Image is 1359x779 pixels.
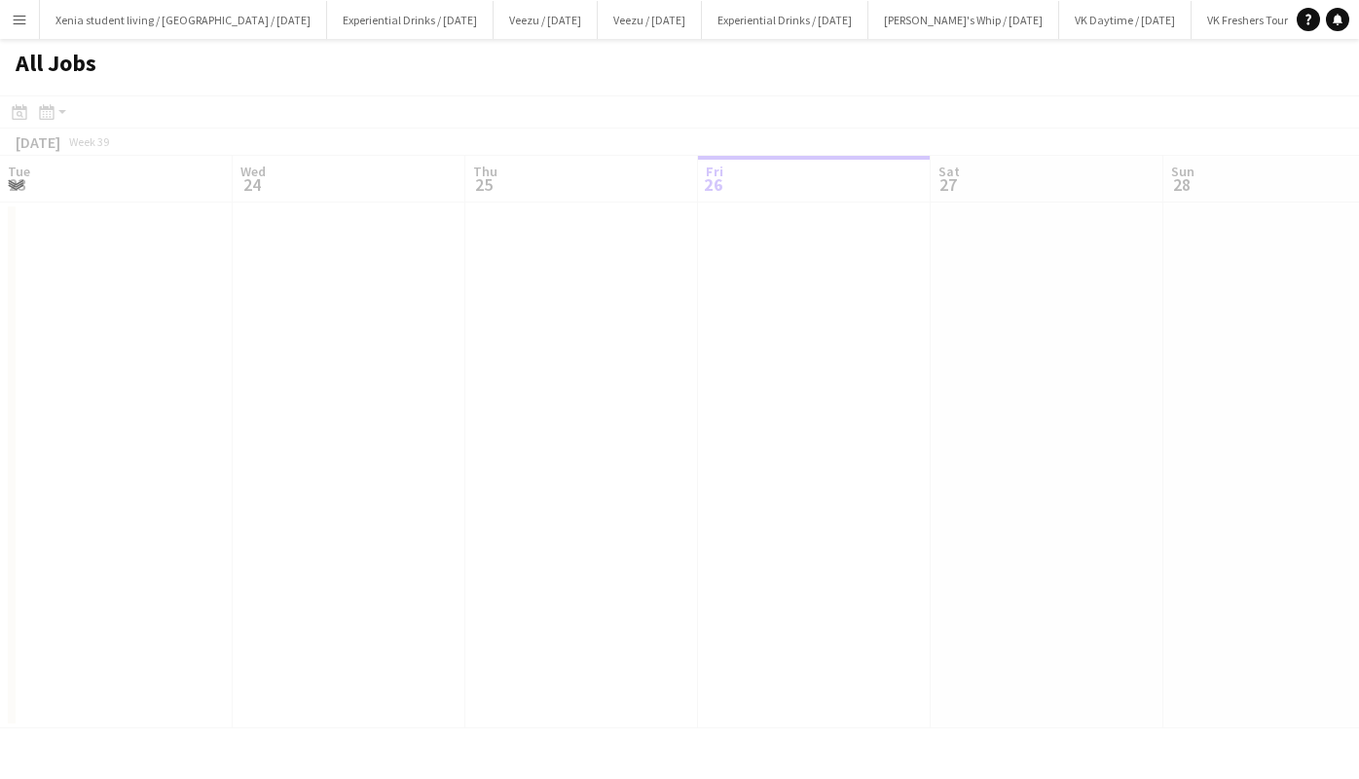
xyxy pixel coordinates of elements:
[702,1,868,39] button: Experiential Drinks / [DATE]
[494,1,598,39] button: Veezu / [DATE]
[1192,1,1346,39] button: VK Freshers Tour / [DATE]
[598,1,702,39] button: Veezu / [DATE]
[868,1,1059,39] button: [PERSON_NAME]'s Whip / [DATE]
[1059,1,1192,39] button: VK Daytime / [DATE]
[327,1,494,39] button: Experiential Drinks / [DATE]
[40,1,327,39] button: Xenia student living / [GEOGRAPHIC_DATA] / [DATE]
